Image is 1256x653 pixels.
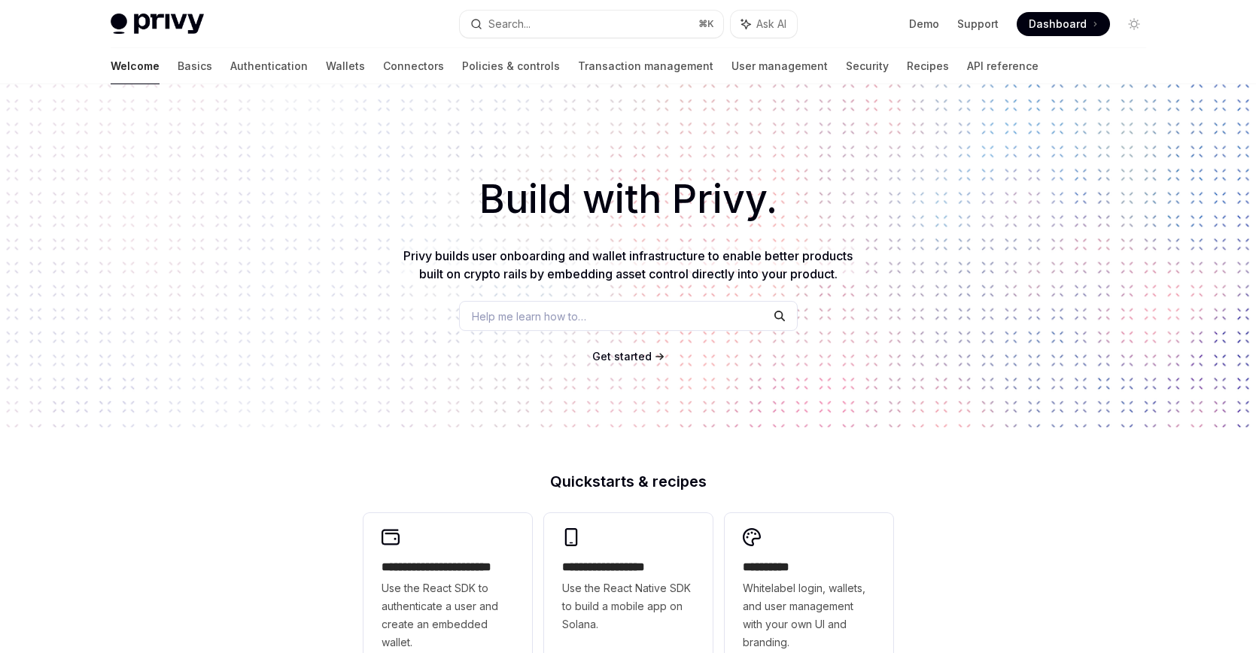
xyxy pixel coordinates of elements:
[326,48,365,84] a: Wallets
[592,350,652,363] span: Get started
[111,14,204,35] img: light logo
[578,48,713,84] a: Transaction management
[24,170,1232,229] h1: Build with Privy.
[383,48,444,84] a: Connectors
[967,48,1039,84] a: API reference
[731,11,797,38] button: Ask AI
[731,48,828,84] a: User management
[111,48,160,84] a: Welcome
[230,48,308,84] a: Authentication
[957,17,999,32] a: Support
[472,308,586,324] span: Help me learn how to…
[909,17,939,32] a: Demo
[562,579,695,633] span: Use the React Native SDK to build a mobile app on Solana.
[460,11,723,38] button: Search...⌘K
[1029,17,1087,32] span: Dashboard
[488,15,531,33] div: Search...
[743,579,875,651] span: Whitelabel login, wallets, and user management with your own UI and branding.
[846,48,889,84] a: Security
[1017,12,1110,36] a: Dashboard
[403,248,853,281] span: Privy builds user onboarding and wallet infrastructure to enable better products built on crypto ...
[907,48,949,84] a: Recipes
[592,349,652,364] a: Get started
[698,18,714,30] span: ⌘ K
[178,48,212,84] a: Basics
[382,579,514,651] span: Use the React SDK to authenticate a user and create an embedded wallet.
[363,474,893,489] h2: Quickstarts & recipes
[756,17,786,32] span: Ask AI
[462,48,560,84] a: Policies & controls
[1122,12,1146,36] button: Toggle dark mode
